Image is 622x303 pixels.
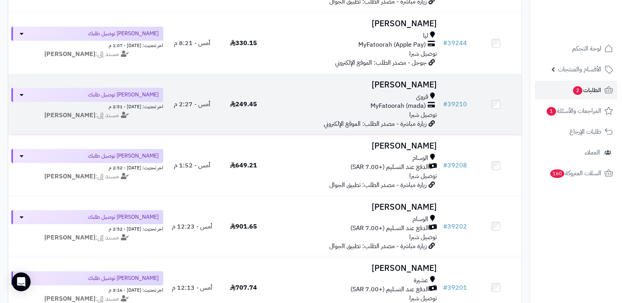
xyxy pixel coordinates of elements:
span: الدفع عند التسليم (+7.00 SAR) [350,224,429,233]
span: MyFatoorah (mada) [370,102,426,111]
span: ليا [423,31,428,40]
div: مسند إلى: [5,233,169,242]
div: اخر تحديث: [DATE] - 2:52 م [11,224,163,232]
a: الطلبات2 [535,81,617,100]
strong: [PERSON_NAME] [44,49,95,59]
span: طلبات الإرجاع [569,126,601,137]
span: عشيرة [414,276,428,285]
div: اخر تحديث: [DATE] - 3:16 م [11,285,163,294]
span: 1 [546,107,556,116]
div: مسند إلى: [5,50,169,59]
span: # [443,283,447,292]
span: الأقسام والمنتجات [558,64,601,75]
div: مسند إلى: [5,172,169,181]
h3: [PERSON_NAME] [272,80,437,89]
span: 330.15 [230,38,257,48]
h3: [PERSON_NAME] [272,142,437,151]
div: مسند إلى: [5,111,169,120]
span: توصيل شبرا [409,232,437,242]
a: طلبات الإرجاع [535,122,617,141]
div: اخر تحديث: [DATE] - 1:07 م [11,41,163,49]
a: لوحة التحكم [535,39,617,58]
strong: [PERSON_NAME] [44,172,95,181]
span: الطلبات [572,85,601,96]
div: اخر تحديث: [DATE] - 2:52 م [11,163,163,171]
span: زيارة مباشرة - مصدر الطلب: تطبيق الجوال [329,180,427,190]
span: [PERSON_NAME] توصيل طلبك [88,213,159,221]
div: Open Intercom Messenger [12,272,31,291]
span: [PERSON_NAME] توصيل طلبك [88,91,159,99]
a: #39244 [443,38,467,48]
span: جوجل - مصدر الطلب: الموقع الإلكتروني [335,58,427,67]
span: أمس - 12:13 م [172,283,212,292]
span: [PERSON_NAME] توصيل طلبك [88,152,159,160]
span: أمس - 1:52 م [174,161,210,170]
span: 160 [550,169,565,178]
span: 707.74 [230,283,257,292]
span: [PERSON_NAME] توصيل طلبك [88,274,159,282]
h3: [PERSON_NAME] [272,19,437,28]
span: توصيل شبرا [409,49,437,58]
span: # [443,222,447,231]
span: توصيل شبرا [409,110,437,120]
span: # [443,161,447,170]
span: MyFatoorah (Apple Pay) [358,40,426,49]
span: زيارة مباشرة - مصدر الطلب: تطبيق الجوال [329,241,427,251]
span: أمس - 12:23 م [172,222,212,231]
a: #39208 [443,161,467,170]
span: الوسام [412,154,428,163]
a: #39202 [443,222,467,231]
span: [PERSON_NAME] توصيل طلبك [88,30,159,38]
span: لوحة التحكم [572,43,601,54]
span: توصيل شبرا [409,171,437,181]
span: 2 [573,86,582,95]
strong: [PERSON_NAME] [44,233,95,242]
span: الدفع عند التسليم (+7.00 SAR) [350,163,429,172]
span: # [443,38,447,48]
span: المراجعات والأسئلة [546,105,601,116]
span: أمس - 8:21 م [174,38,210,48]
span: قروى [416,93,428,102]
span: 649.21 [230,161,257,170]
div: اخر تحديث: [DATE] - 2:51 م [11,102,163,110]
span: أمس - 2:27 م [174,100,210,109]
span: 249.45 [230,100,257,109]
span: توصيل شبرا [409,294,437,303]
span: # [443,100,447,109]
a: #39210 [443,100,467,109]
a: العملاء [535,143,617,162]
span: السلات المتروكة [549,168,601,179]
h3: [PERSON_NAME] [272,203,437,212]
a: السلات المتروكة160 [535,164,617,183]
img: logo-2.png [569,6,615,22]
span: الدفع عند التسليم (+7.00 SAR) [350,285,429,294]
strong: [PERSON_NAME] [44,111,95,120]
span: الوسام [412,215,428,224]
span: زيارة مباشرة - مصدر الطلب: الموقع الإلكتروني [324,119,427,129]
span: 901.65 [230,222,257,231]
a: #39201 [443,283,467,292]
span: العملاء [585,147,600,158]
a: المراجعات والأسئلة1 [535,102,617,120]
h3: [PERSON_NAME] [272,264,437,273]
